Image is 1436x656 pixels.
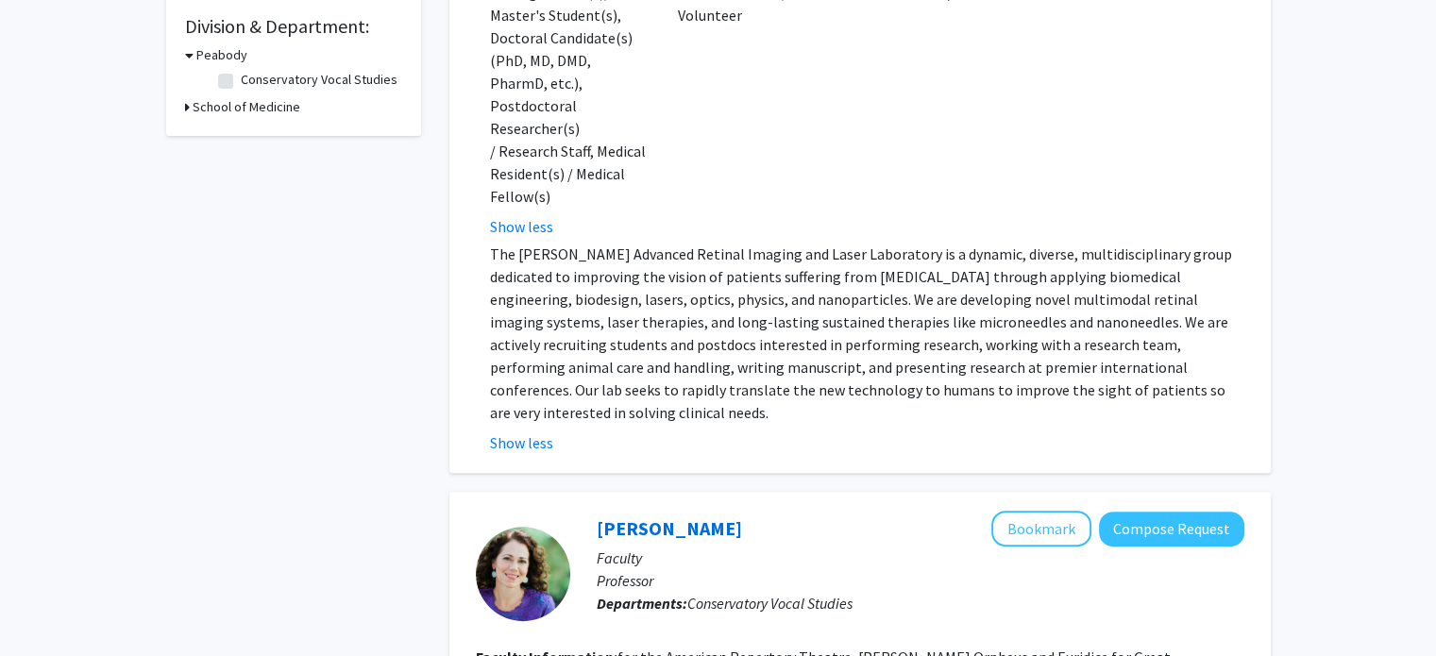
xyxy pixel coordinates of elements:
[490,431,553,454] button: Show less
[687,594,853,613] span: Conservatory Vocal Studies
[14,571,80,642] iframe: Chat
[490,243,1244,424] p: The [PERSON_NAME] Advanced Retinal Imaging and Laser Laboratory is a dynamic, diverse, multidisci...
[597,569,1244,592] p: Professor
[597,594,687,613] b: Departments:
[193,97,300,117] h3: School of Medicine
[597,547,1244,569] p: Faculty
[597,516,742,540] a: [PERSON_NAME]
[991,511,1091,547] button: Add Elizabeth Futral to Bookmarks
[1099,512,1244,547] button: Compose Request to Elizabeth Futral
[241,70,397,90] label: Conservatory Vocal Studies
[196,45,247,65] h3: Peabody
[185,15,402,38] h2: Division & Department:
[490,215,553,238] button: Show less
